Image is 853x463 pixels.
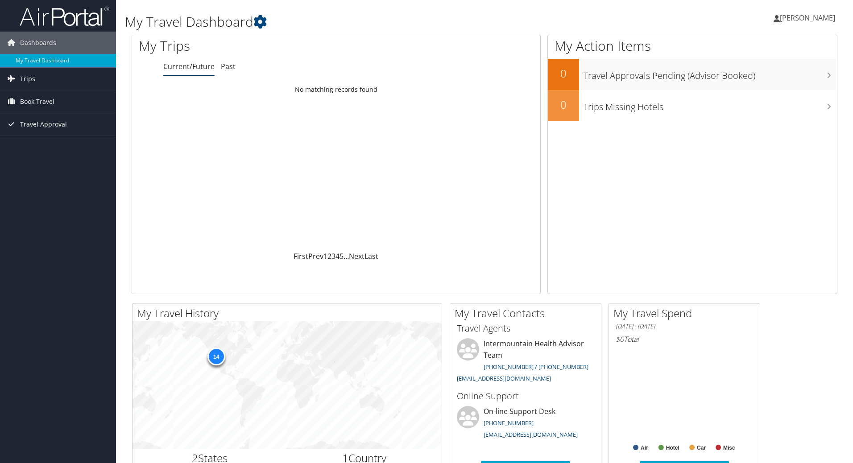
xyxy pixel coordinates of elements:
h2: My Travel Spend [613,306,760,321]
a: 5 [340,251,344,261]
a: 3 [331,251,335,261]
a: [PERSON_NAME] [774,4,844,31]
h3: Travel Approvals Pending (Advisor Booked) [584,65,837,82]
h3: Online Support [457,390,594,402]
span: Trips [20,68,35,90]
a: Next [349,251,364,261]
div: 14 [207,348,225,365]
text: Car [697,445,706,451]
h2: 0 [548,66,579,81]
a: 0Travel Approvals Pending (Advisor Booked) [548,59,837,90]
span: Book Travel [20,90,54,113]
a: [EMAIL_ADDRESS][DOMAIN_NAME] [457,374,551,382]
h3: Trips Missing Hotels [584,96,837,113]
a: 2 [327,251,331,261]
a: 1 [323,251,327,261]
img: airportal-logo.png [20,6,109,27]
span: [PERSON_NAME] [780,13,835,23]
text: Hotel [666,445,679,451]
h6: [DATE] - [DATE] [616,322,753,331]
text: Misc [723,445,735,451]
a: Current/Future [163,61,215,71]
a: [PHONE_NUMBER] [484,419,534,427]
a: [EMAIL_ADDRESS][DOMAIN_NAME] [484,430,578,438]
span: Dashboards [20,32,56,54]
h2: My Travel Contacts [455,306,601,321]
text: Air [641,445,648,451]
a: [PHONE_NUMBER] / [PHONE_NUMBER] [484,363,588,371]
a: Past [221,61,236,71]
h6: Total [616,334,753,344]
a: 0Trips Missing Hotels [548,90,837,121]
span: $0 [616,334,624,344]
h1: My Travel Dashboard [125,12,605,31]
a: Last [364,251,378,261]
td: No matching records found [132,82,540,98]
h2: 0 [548,97,579,112]
a: 4 [335,251,340,261]
h2: My Travel History [137,306,442,321]
h1: My Action Items [548,37,837,55]
a: Prev [308,251,323,261]
li: On-line Support Desk [452,406,599,443]
h3: Travel Agents [457,322,594,335]
span: … [344,251,349,261]
li: Intermountain Health Advisor Team [452,338,599,386]
h1: My Trips [139,37,364,55]
a: First [294,251,308,261]
span: Travel Approval [20,113,67,135]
